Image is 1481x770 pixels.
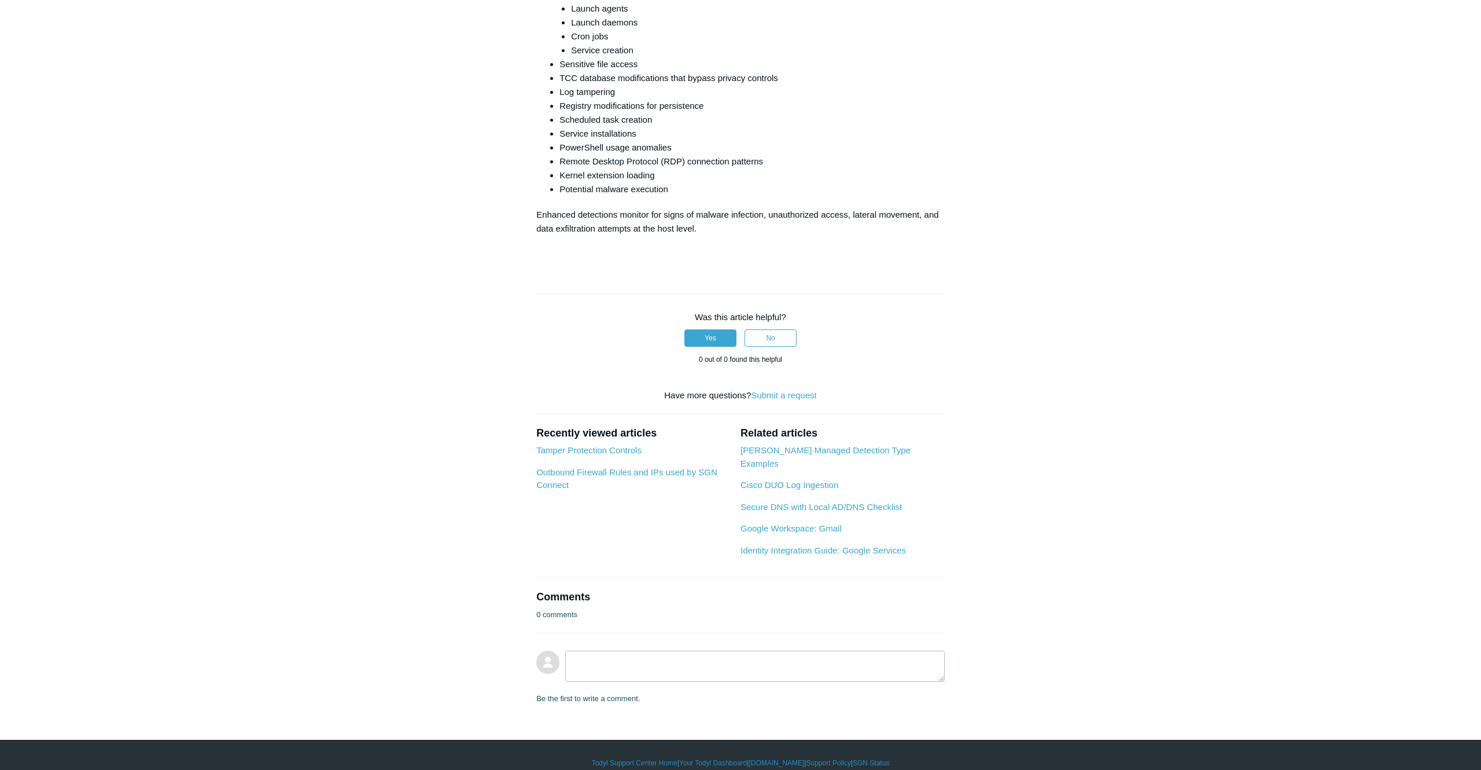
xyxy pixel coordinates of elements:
[559,71,945,85] li: TCC database modifications that bypass privacy controls
[559,155,945,168] li: Remote Desktop Protocol (RDP) connection patterns
[536,426,729,441] h2: Recently viewed articles
[745,329,797,347] button: This article was not helpful
[749,758,804,768] a: [DOMAIN_NAME]
[740,445,911,468] a: [PERSON_NAME] Managed Detection Type Examples
[684,329,736,347] button: This article was helpful
[536,208,945,236] p: Enhanced detections monitor for signs of malware infection, unauthorized access, lateral movement...
[559,141,945,155] li: PowerShell usage anomalies
[699,355,782,364] span: 0 out of 0 found this helpful
[536,693,640,705] p: Be the first to write a comment.
[571,16,945,30] li: Launch daemons
[571,2,945,16] li: Launch agents
[536,445,642,455] a: Tamper Protection Controls
[559,99,945,113] li: Registry modifications for persistence
[679,758,747,768] a: Your Todyl Dashboard
[740,426,945,441] h2: Related articles
[853,758,889,768] a: SGN Status
[559,182,945,196] li: Potential malware execution
[806,758,851,768] a: Support Policy
[751,390,816,400] a: Submit a request
[740,523,842,533] a: Google Workspace: Gmail
[565,651,945,682] textarea: Add your comment
[536,609,577,621] p: 0 comments
[559,113,945,127] li: Scheduled task creation
[536,467,717,490] a: Outbound Firewall Rules and IPs used by SGN Connect
[740,545,906,555] a: Identity Integration Guide: Google Services
[740,480,838,490] a: Cisco DUO Log Ingestion
[740,502,902,512] a: Secure DNS with Local AD/DNS Checklist
[559,57,945,71] li: Sensitive file access
[536,389,945,402] div: Have more questions?
[536,589,945,605] h2: Comments
[559,168,945,182] li: Kernel extension loading
[695,312,786,322] span: Was this article helpful?
[559,85,945,99] li: Log tampering
[592,758,677,768] a: Todyl Support Center Home
[559,127,945,141] li: Service installations
[571,43,945,57] li: Service creation
[405,758,1076,768] div: | | | |
[571,30,945,43] li: Cron jobs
